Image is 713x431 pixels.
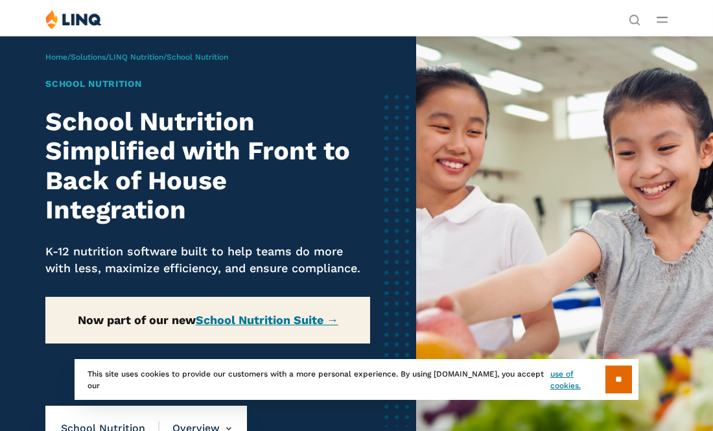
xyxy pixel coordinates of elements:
strong: Now part of our new [78,313,338,327]
a: LINQ Nutrition [109,52,163,62]
p: K-12 nutrition software built to help teams do more with less, maximize efficiency, and ensure co... [45,243,370,276]
span: / / / [45,52,228,62]
img: LINQ | K‑12 Software [45,9,102,29]
span: School Nutrition [167,52,228,62]
button: Open Main Menu [657,12,668,27]
div: This site uses cookies to provide our customers with a more personal experience. By using [DOMAIN... [75,359,638,400]
h2: School Nutrition Simplified with Front to Back of House Integration [45,107,370,226]
a: School Nutrition Suite → [196,313,338,327]
h1: School Nutrition [45,77,370,91]
nav: Utility Navigation [629,9,640,25]
a: Home [45,52,67,62]
a: Solutions [71,52,106,62]
a: use of cookies. [550,368,605,391]
button: Open Search Bar [629,13,640,25]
